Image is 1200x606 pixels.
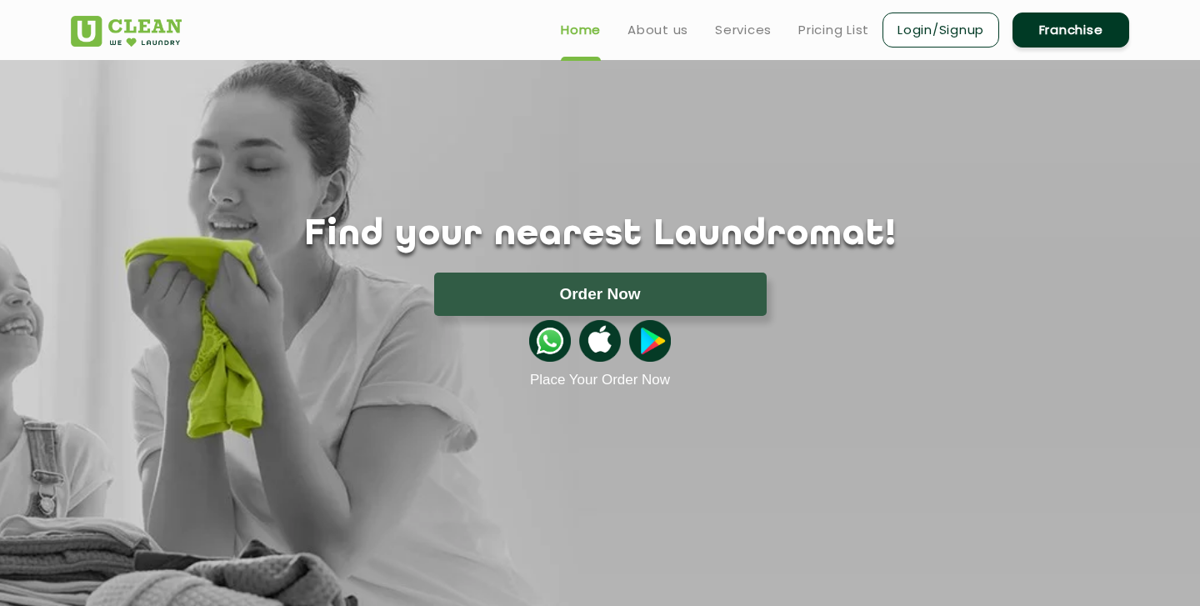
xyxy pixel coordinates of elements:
h1: Find your nearest Laundromat! [58,214,1142,256]
img: whatsappicon.png [529,320,571,362]
a: Place Your Order Now [530,372,670,388]
img: playstoreicon.png [629,320,671,362]
a: Franchise [1012,13,1129,48]
button: Order Now [434,273,767,316]
a: Services [715,20,772,40]
a: Home [561,20,601,40]
img: apple-icon.png [579,320,621,362]
a: Login/Signup [882,13,999,48]
img: UClean Laundry and Dry Cleaning [71,16,182,47]
a: About us [627,20,688,40]
a: Pricing List [798,20,869,40]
